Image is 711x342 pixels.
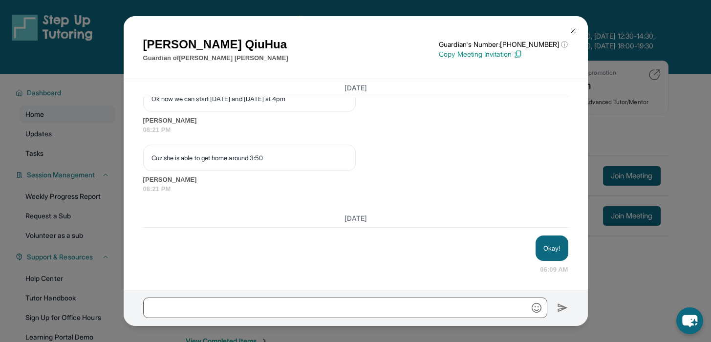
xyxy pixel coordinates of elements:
img: Copy Icon [514,50,522,59]
button: chat-button [676,307,703,334]
img: Close Icon [569,27,577,35]
img: Emoji [532,303,541,313]
p: Cuz she is able to get home around 3:50 [151,153,347,163]
p: Okay! [543,243,560,253]
p: Guardian's Number: [PHONE_NUMBER] [439,40,568,49]
span: 08:21 PM [143,184,568,194]
p: Copy Meeting Invitation [439,49,568,59]
h3: [DATE] [143,214,568,223]
p: Ok now we can start [DATE] and [DATE] at 4pm [151,94,347,104]
img: Send icon [557,302,568,314]
span: [PERSON_NAME] [143,175,568,185]
span: 08:21 PM [143,125,568,135]
h1: [PERSON_NAME] QiuHua [143,36,288,53]
span: ⓘ [561,40,568,49]
span: 06:09 AM [540,265,568,275]
span: [PERSON_NAME] [143,116,568,126]
h3: [DATE] [143,83,568,93]
p: Guardian of [PERSON_NAME] [PERSON_NAME] [143,53,288,63]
